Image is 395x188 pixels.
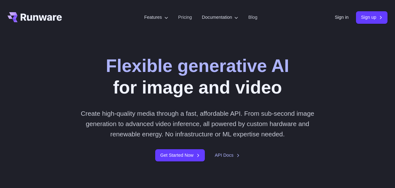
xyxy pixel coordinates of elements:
[7,12,62,22] a: Go to /
[248,14,257,21] a: Blog
[144,14,168,21] label: Features
[155,149,205,161] a: Get Started Now
[202,14,239,21] label: Documentation
[76,108,319,140] p: Create high-quality media through a fast, affordable API. From sub-second image generation to adv...
[335,14,348,21] a: Sign in
[106,55,289,98] h1: for image and video
[106,56,289,76] strong: Flexible generative AI
[215,152,240,159] a: API Docs
[178,14,192,21] a: Pricing
[356,11,388,23] a: Sign up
